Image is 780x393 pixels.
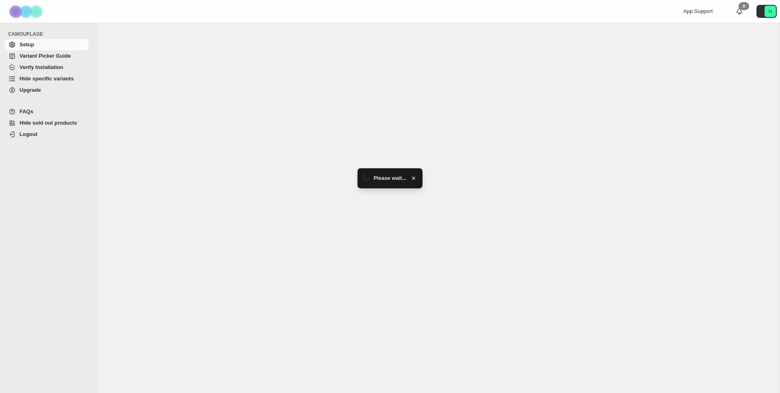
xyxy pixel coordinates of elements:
[683,8,713,14] span: App Support
[19,41,34,48] span: Setup
[756,5,777,18] button: Avatar with initials N
[19,87,41,93] span: Upgrade
[735,7,743,15] a: 0
[8,31,92,37] span: CAMOUFLAGE
[19,108,33,114] span: FAQs
[19,120,77,126] span: Hide sold out products
[5,117,89,129] a: Hide sold out products
[19,53,71,59] span: Variant Picker Guide
[5,73,89,84] a: Hide specific variants
[765,6,776,17] span: Avatar with initials N
[374,174,407,182] span: Please wait...
[5,106,89,117] a: FAQs
[19,76,74,82] span: Hide specific variants
[5,50,89,62] a: Variant Picker Guide
[19,64,63,70] span: Verify Installation
[6,0,47,23] img: Camouflage
[769,9,772,14] text: N
[739,2,749,10] div: 0
[5,62,89,73] a: Verify Installation
[19,131,37,137] span: Logout
[5,84,89,96] a: Upgrade
[5,39,89,50] a: Setup
[5,129,89,140] a: Logout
